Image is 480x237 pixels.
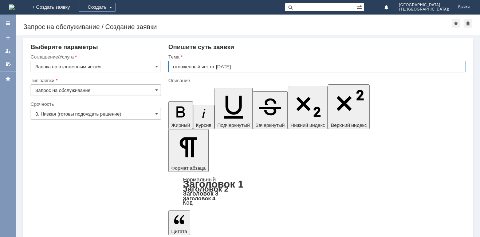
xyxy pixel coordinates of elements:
span: (ТЦ [GEOGRAPHIC_DATA]) [399,7,449,12]
span: Опишите суть заявки [168,44,234,51]
button: Курсив [193,105,215,129]
a: Код [183,200,193,206]
div: Описание [168,78,464,83]
button: Подчеркнутый [215,88,253,129]
a: Создать заявку [2,32,14,44]
div: Срочность [31,102,160,107]
span: [GEOGRAPHIC_DATA] [399,3,449,7]
span: Нижний индекс [291,122,325,128]
div: Добавить в избранное [452,19,460,28]
span: Верхний индекс [331,122,367,128]
a: Заголовок 3 [183,190,218,197]
div: Тип заявки [31,78,160,83]
span: Формат абзаца [171,165,205,171]
a: Мои заявки [2,45,14,57]
a: Заголовок 1 [183,178,244,190]
div: Тема [168,55,464,59]
div: Запрос на обслуживание / Создание заявки [23,23,452,31]
a: Нормальный [183,176,216,182]
img: logo [9,4,15,10]
span: Курсив [196,122,212,128]
button: Жирный [168,101,193,129]
a: Заголовок 4 [183,195,215,201]
div: Соглашение/Услуга [31,55,160,59]
span: Выберите параметры [31,44,98,51]
div: Сделать домашней страницей [464,19,472,28]
a: Перейти на домашнюю страницу [9,4,15,10]
button: Нижний индекс [288,86,328,129]
button: Зачеркнутый [253,91,288,129]
a: Заголовок 2 [183,185,228,193]
div: Создать [79,3,116,12]
span: Жирный [171,122,190,128]
span: Цитата [171,229,187,234]
button: Цитата [168,210,190,235]
span: Зачеркнутый [256,122,285,128]
button: Формат абзаца [168,129,208,172]
button: Верхний индекс [328,84,370,129]
span: Расширенный поиск [357,3,364,10]
div: Формат абзаца [168,177,465,205]
a: Мои согласования [2,58,14,70]
span: Подчеркнутый [217,122,250,128]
